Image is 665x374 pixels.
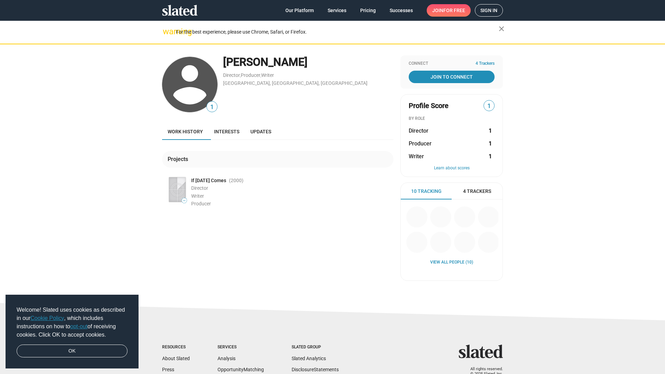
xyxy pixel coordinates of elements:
span: , [240,74,241,78]
span: Our Platform [285,4,314,17]
strong: 1 [489,140,492,147]
a: Join To Connect [409,71,495,83]
span: Writer [409,153,424,160]
div: BY ROLE [409,116,495,122]
span: Producer [191,201,211,206]
a: Our Platform [280,4,319,17]
span: , [260,74,261,78]
span: Profile Score [409,101,449,110]
a: Writer [261,72,274,78]
a: Successes [384,4,418,17]
span: Producer [409,140,432,147]
div: Connect [409,61,495,66]
a: Interests [209,123,245,140]
a: Services [322,4,352,17]
span: Interests [214,129,239,134]
strong: 1 [489,153,492,160]
a: Work history [162,123,209,140]
button: Learn about scores [409,166,495,171]
mat-icon: close [497,25,506,33]
span: Services [328,4,346,17]
a: Press [162,367,174,372]
a: About Slated [162,356,190,361]
a: dismiss cookie message [17,345,127,358]
div: For the best experience, please use Chrome, Safari, or Firefox. [176,27,499,37]
div: Projects [168,155,191,163]
div: [PERSON_NAME] [223,55,393,70]
a: Pricing [355,4,381,17]
span: for free [443,4,465,17]
mat-icon: warning [163,27,171,36]
a: Analysis [218,356,236,361]
strong: 1 [489,127,492,134]
a: opt-out [70,323,88,329]
div: cookieconsent [6,295,139,369]
a: [GEOGRAPHIC_DATA], [GEOGRAPHIC_DATA], [GEOGRAPHIC_DATA] [223,80,367,86]
a: Joinfor free [427,4,471,17]
span: Director [409,127,428,134]
span: Pricing [360,4,376,17]
span: Successes [390,4,413,17]
a: Producer [241,72,260,78]
a: Updates [245,123,277,140]
span: Updates [250,129,271,134]
div: Services [218,345,264,350]
span: 1 [484,101,494,111]
span: Director [191,185,208,191]
span: Sign in [480,5,497,16]
span: Work history [168,129,203,134]
span: 4 Trackers [476,61,495,66]
span: 1 [207,103,217,112]
span: (2000 ) [229,177,243,184]
div: Resources [162,345,190,350]
span: If [DATE] Comes [191,177,226,184]
span: 4 Trackers [463,188,491,195]
a: OpportunityMatching [218,367,264,372]
span: Welcome! Slated uses cookies as described in our , which includes instructions on how to of recei... [17,306,127,339]
span: 10 Tracking [411,188,442,195]
span: Join To Connect [410,71,493,83]
div: Slated Group [292,345,339,350]
span: Join [432,4,465,17]
a: View all People (10) [430,260,473,265]
a: Slated Analytics [292,356,326,361]
a: Director [223,72,240,78]
span: Writer [191,193,204,199]
a: Sign in [475,4,503,17]
a: Cookie Policy [30,315,64,321]
span: — [182,199,187,203]
a: DisclosureStatements [292,367,339,372]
